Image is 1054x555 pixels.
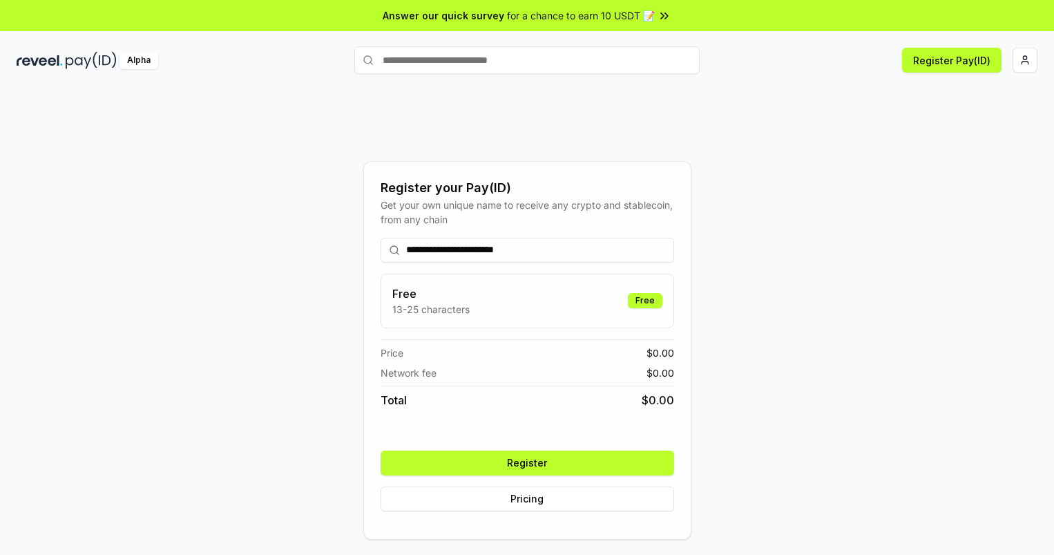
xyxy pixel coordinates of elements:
[902,48,1002,73] button: Register Pay(ID)
[381,366,437,380] span: Network fee
[383,8,504,23] span: Answer our quick survey
[381,487,674,511] button: Pricing
[642,392,674,408] span: $ 0.00
[507,8,655,23] span: for a chance to earn 10 USDT 📝
[17,52,63,69] img: reveel_dark
[646,366,674,380] span: $ 0.00
[381,451,674,476] button: Register
[381,346,403,360] span: Price
[392,285,470,302] h3: Free
[381,178,674,198] div: Register your Pay(ID)
[66,52,117,69] img: pay_id
[381,392,407,408] span: Total
[381,198,674,227] div: Get your own unique name to receive any crypto and stablecoin, from any chain
[628,293,662,308] div: Free
[119,52,158,69] div: Alpha
[392,302,470,317] p: 13-25 characters
[646,346,674,360] span: $ 0.00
